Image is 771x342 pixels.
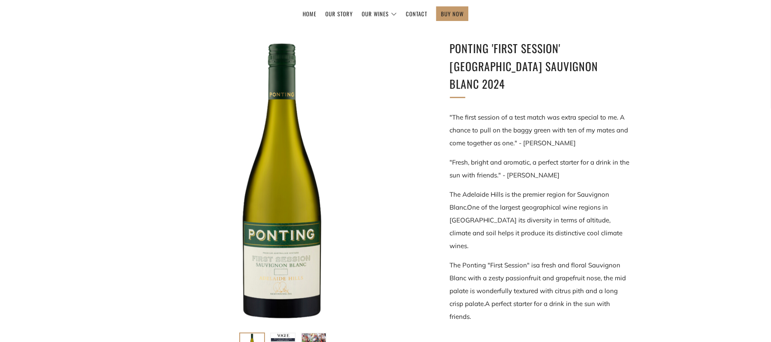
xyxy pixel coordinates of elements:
p: "The first session of a test match was extra special to me. A chance to pull on the baggy green w... [450,111,630,150]
h1: Ponting 'First Session' [GEOGRAPHIC_DATA] Sauvignon Blanc 2024 [450,39,630,93]
a: Contact [406,7,427,21]
span: a fresh and floral Sauvignon Blanc with a zesty passionfruit and grapefruit nose, the mid palate ... [450,261,626,308]
span: A perfect starter for a drink in the sun with friends. [450,300,610,321]
a: BUY NOW [441,7,464,21]
a: Our Wines [362,7,397,21]
p: The Ponting "First Session" is [450,259,630,323]
a: Our Story [325,7,353,21]
p: The Adelaide Hills is the premier region for Sauvignon Blanc. [450,188,630,252]
span: One of the largest geographical wine regions in [GEOGRAPHIC_DATA] its diversity in terms of altit... [450,203,623,250]
p: "Fresh, bright and aromatic, a perfect starter for a drink in the sun with friends." - [PERSON_NAME] [450,156,630,182]
a: Home [303,7,316,21]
